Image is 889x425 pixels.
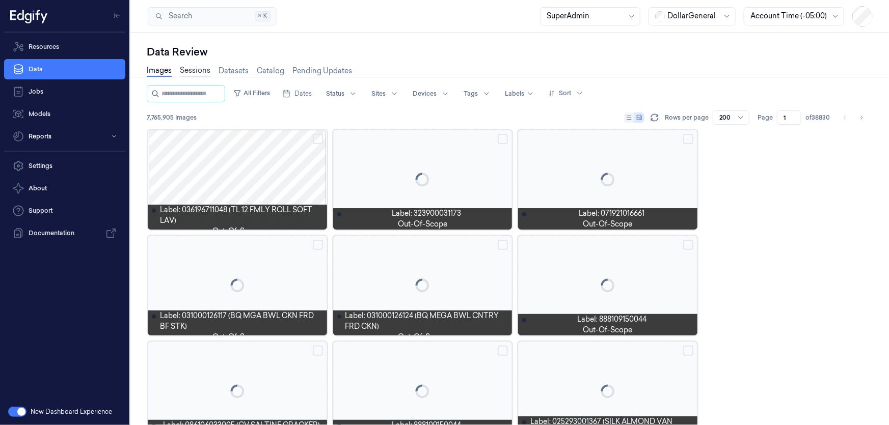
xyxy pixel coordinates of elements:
[683,134,693,144] button: Select row
[313,240,323,250] button: Select row
[257,66,284,76] a: Catalog
[805,113,830,122] span: of 38830
[294,89,312,98] span: Dates
[579,208,644,219] span: Label: 071921016661
[229,85,274,101] button: All Filters
[4,81,125,102] a: Jobs
[854,110,869,125] button: Go to next page
[498,240,508,250] button: Select row
[4,178,125,199] button: About
[4,223,125,243] a: Documentation
[838,110,869,125] nav: pagination
[180,65,210,77] a: Sessions
[4,104,125,124] a: Models
[165,11,192,21] span: Search
[147,113,197,122] span: 7,765,905 Images
[313,134,323,144] button: Select row
[345,310,508,332] span: Label: 031000126124 (BQ MEGA BWL CNTRY FRD CKN)
[147,45,873,59] div: Data Review
[147,7,277,25] button: Search⌘K
[313,346,323,356] button: Select row
[577,314,646,325] span: Label: 888109150044
[212,332,262,343] span: out-of-scope
[398,332,447,343] span: out-of-scope
[219,66,249,76] a: Datasets
[583,325,632,335] span: out-of-scope
[498,346,508,356] button: Select row
[683,346,693,356] button: Select row
[160,310,323,332] span: Label: 031000126117 (BQ MGA BWL CKN FRD BF STK)
[4,126,125,147] button: Reports
[278,86,316,102] button: Dates
[665,113,709,122] p: Rows per page
[758,113,773,122] span: Page
[498,134,508,144] button: Select row
[583,219,632,230] span: out-of-scope
[392,208,461,219] span: Label: 323900031173
[109,8,125,24] button: Toggle Navigation
[147,65,172,77] a: Images
[4,156,125,176] a: Settings
[212,226,262,237] span: out-of-scope
[4,59,125,79] a: Data
[398,219,447,230] span: out-of-scope
[4,37,125,57] a: Resources
[4,201,125,221] a: Support
[292,66,352,76] a: Pending Updates
[160,205,323,226] span: Label: 036196711048 (TL 12 FMLY ROLL SOFT LAV)
[683,240,693,250] button: Select row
